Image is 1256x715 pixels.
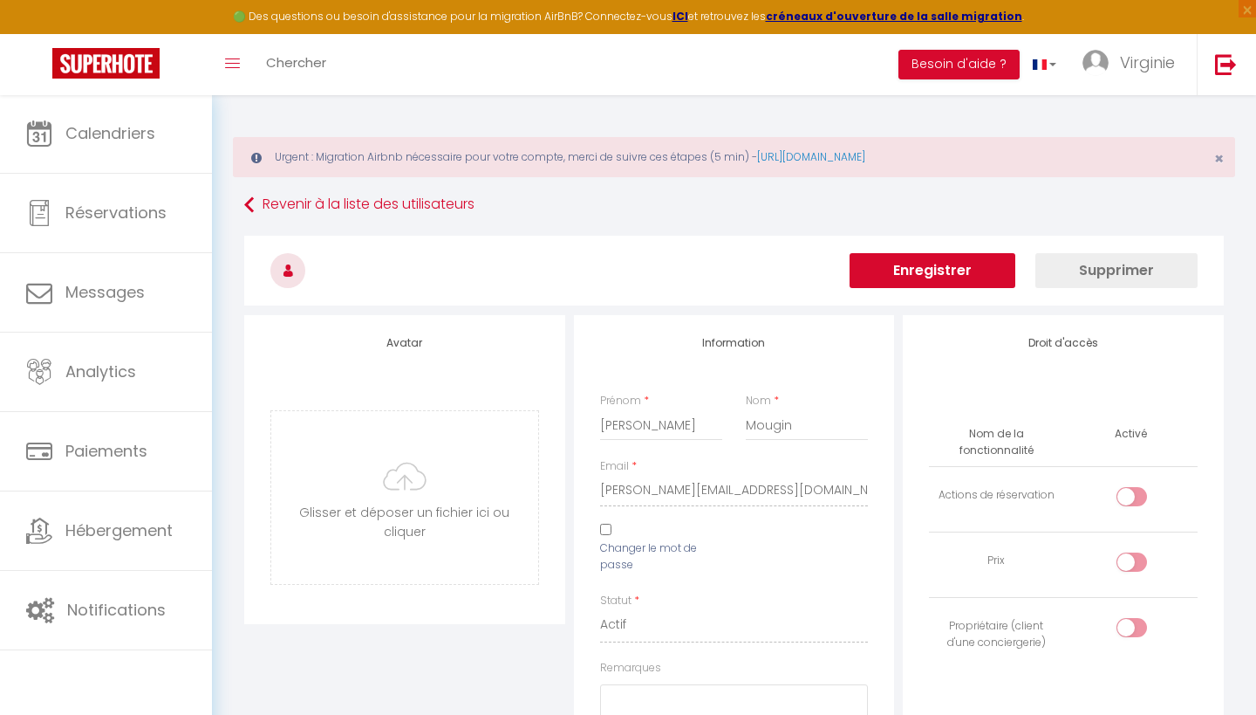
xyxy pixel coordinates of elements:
a: [URL][DOMAIN_NAME] [757,149,865,164]
div: Actions de réservation [936,487,1056,504]
label: Email [600,458,629,475]
span: Messages [65,281,145,303]
button: Besoin d'aide ? [898,50,1020,79]
button: Close [1214,151,1224,167]
div: Propriétaire (client d'une conciergerie) [936,618,1056,651]
button: Enregistrer [850,253,1015,288]
button: Supprimer [1035,253,1198,288]
a: ... Virginie [1069,34,1197,95]
label: Prénom [600,393,641,409]
a: Revenir à la liste des utilisateurs [244,189,1224,221]
span: Virginie [1120,52,1175,73]
h4: Droit d'accès [929,337,1198,349]
label: Remarques [600,660,661,677]
label: Changer le mot de passe [600,540,723,574]
h4: Information [600,337,869,349]
a: Chercher [253,34,339,95]
a: créneaux d'ouverture de la salle migration [766,9,1022,24]
label: Nom [746,393,771,409]
span: Calendriers [65,122,155,144]
h4: Avatar [270,337,539,349]
span: Analytics [65,361,136,382]
span: Notifications [67,599,166,621]
span: × [1214,148,1224,169]
a: ICI [672,9,688,24]
div: Prix [936,553,1056,569]
div: Urgent : Migration Airbnb nécessaire pour votre compte, merci de suivre ces étapes (5 min) - [233,137,1235,177]
img: logout [1215,53,1237,75]
span: Réservations [65,202,167,223]
label: Statut [600,593,631,609]
img: Super Booking [52,48,160,79]
button: Ouvrir le widget de chat LiveChat [14,7,66,59]
img: ... [1082,50,1109,76]
th: Nom de la fonctionnalité [929,419,1063,466]
span: Paiements [65,440,147,462]
th: Activé [1108,419,1154,450]
span: Hébergement [65,519,173,541]
span: Chercher [266,53,326,72]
